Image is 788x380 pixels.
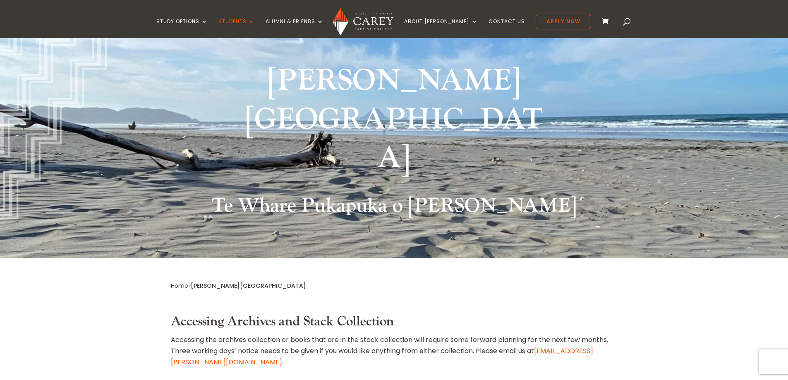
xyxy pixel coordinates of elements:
[333,8,393,36] img: Carey Baptist College
[404,19,478,38] a: About [PERSON_NAME]
[489,19,525,38] a: Contact Us
[171,334,618,368] p: Accessing the archives collection or books that are in the stack collection will require some for...
[266,19,323,38] a: Alumni & Friends
[171,282,188,290] a: Home
[171,282,306,290] span: »
[171,194,618,222] h2: Te Whare Pukapuka o [PERSON_NAME]
[156,19,208,38] a: Study Options
[191,282,306,290] span: [PERSON_NAME][GEOGRAPHIC_DATA]
[171,314,618,334] h3: Accessing Archives and Stack Collection
[218,19,255,38] a: Students
[536,14,591,29] a: Apply Now
[239,62,549,182] h1: [PERSON_NAME][GEOGRAPHIC_DATA]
